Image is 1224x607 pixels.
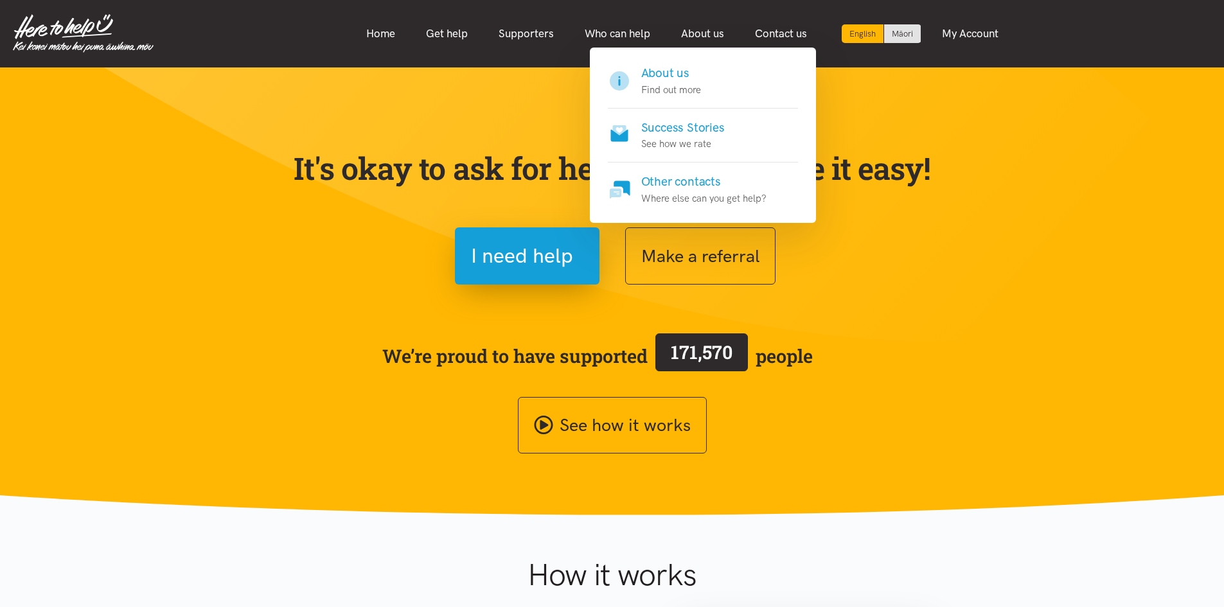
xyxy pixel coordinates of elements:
a: Other contacts Where else can you get help? [608,163,798,206]
span: 171,570 [671,340,732,364]
a: Get help [411,20,483,48]
a: Switch to Te Reo Māori [884,24,921,43]
div: About us [590,48,816,223]
button: Make a referral [625,227,776,285]
a: About us [666,20,740,48]
p: It's okay to ask for help — we've made it easy! [291,150,934,187]
a: Success Stories See how we rate [608,109,798,163]
a: Home [351,20,411,48]
button: I need help [455,227,599,285]
div: Language toggle [842,24,921,43]
h1: How it works [402,556,822,594]
span: We’re proud to have supported people [382,331,813,381]
div: Current language [842,24,884,43]
a: About us Find out more [608,64,798,109]
h4: Success Stories [641,119,725,137]
p: See how we rate [641,136,725,152]
a: 171,570 [648,331,756,381]
a: Contact us [740,20,822,48]
a: My Account [927,20,1014,48]
img: Home [13,14,154,53]
p: Where else can you get help? [641,191,767,206]
a: See how it works [518,397,707,454]
a: Who can help [569,20,666,48]
p: Find out more [641,82,701,98]
a: Supporters [483,20,569,48]
h4: Other contacts [641,173,767,191]
h4: About us [641,64,701,82]
span: I need help [471,240,573,272]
